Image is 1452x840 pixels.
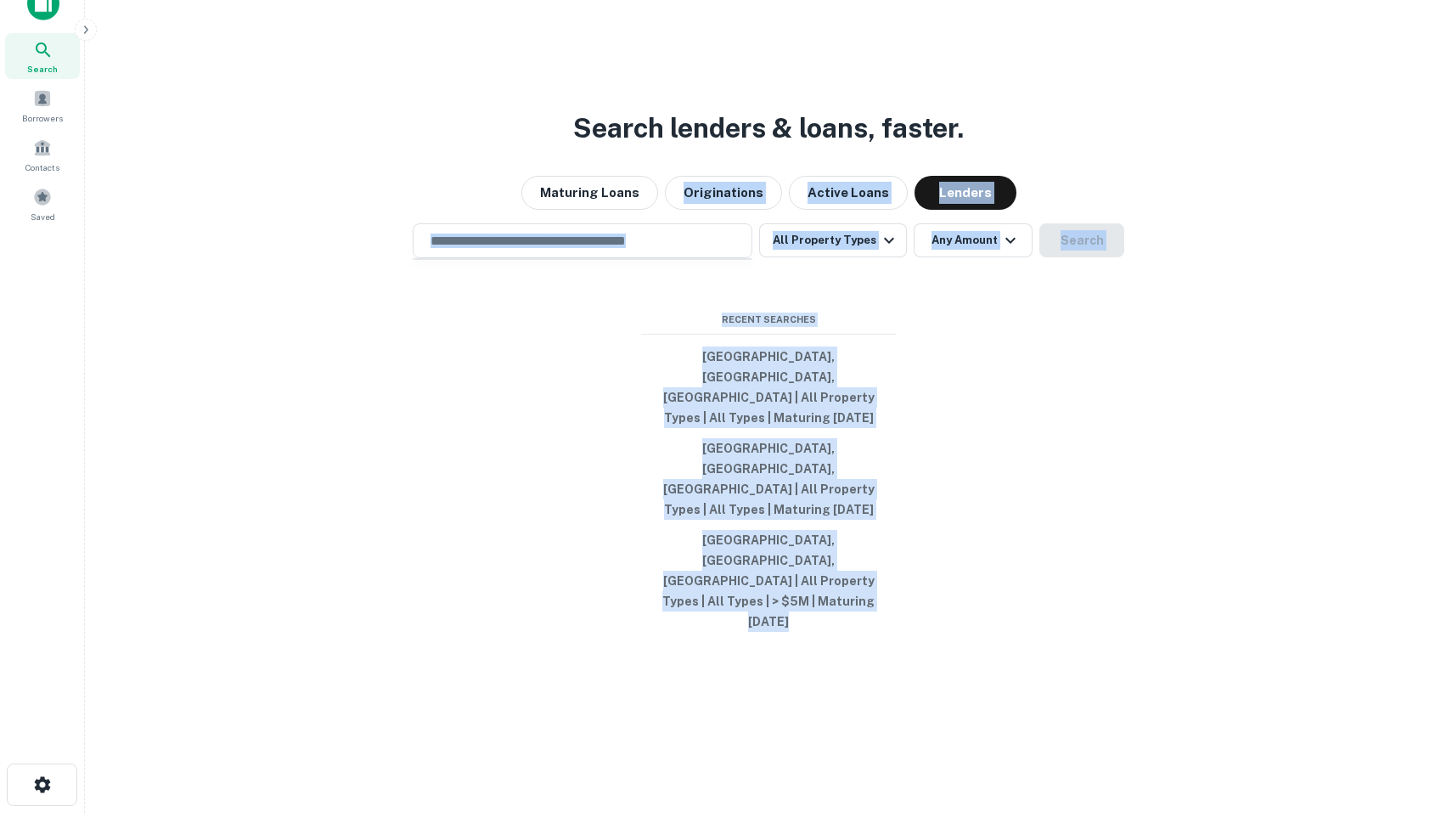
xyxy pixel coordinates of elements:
[31,210,55,223] span: Saved
[5,181,80,227] a: Saved
[641,433,896,525] button: [GEOGRAPHIC_DATA], [GEOGRAPHIC_DATA], [GEOGRAPHIC_DATA] | All Property Types | All Types | Maturi...
[25,161,59,174] span: Contacts
[27,62,58,76] span: Search
[5,33,80,79] a: Search
[641,313,896,327] span: Recent Searches
[789,176,908,210] button: Active Loans
[5,132,80,178] a: Contacts
[573,108,964,149] h3: Search lenders & loans, faster.
[641,341,896,433] button: [GEOGRAPHIC_DATA], [GEOGRAPHIC_DATA], [GEOGRAPHIC_DATA] | All Property Types | All Types | Maturi...
[915,176,1016,210] button: Lenders
[22,111,63,125] span: Borrowers
[665,176,782,210] button: Originations
[1367,704,1452,786] iframe: Chat Widget
[521,176,658,210] button: Maturing Loans
[641,525,896,637] button: [GEOGRAPHIC_DATA], [GEOGRAPHIC_DATA], [GEOGRAPHIC_DATA] | All Property Types | All Types | > $5M ...
[759,223,907,257] button: All Property Types
[914,223,1033,257] button: Any Amount
[5,82,80,128] a: Borrowers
